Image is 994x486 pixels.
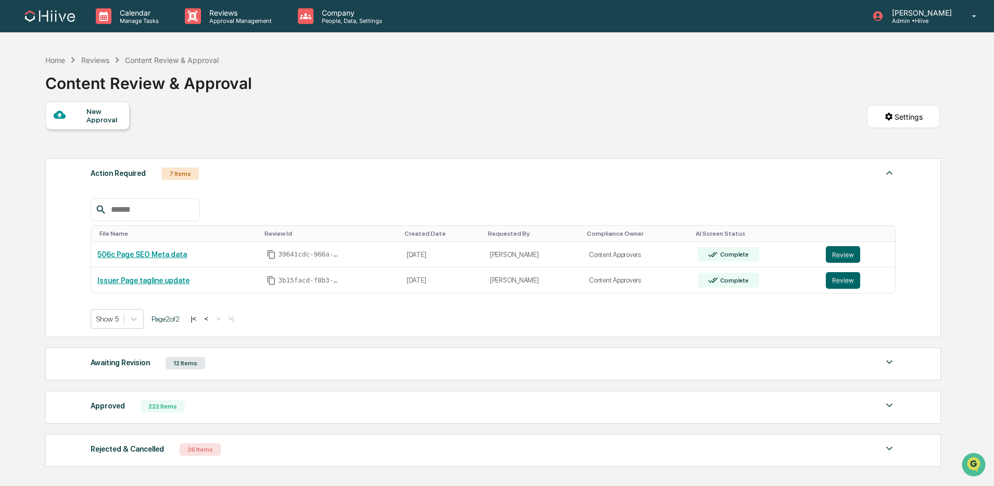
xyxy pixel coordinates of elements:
[826,246,860,263] button: Review
[141,400,185,413] div: 222 Items
[267,276,276,285] span: Copy Id
[400,242,484,268] td: [DATE]
[166,357,205,369] div: 12 Items
[883,167,896,179] img: caret
[97,276,190,285] a: Issuer Page tagline update
[405,230,480,237] div: Toggle SortBy
[213,314,223,323] button: >
[97,250,187,259] a: 506c Page SEO Meta data
[86,107,121,124] div: New Approval
[583,242,691,268] td: Content Approvers
[696,230,815,237] div: Toggle SortBy
[76,132,84,140] div: 🗄️
[488,230,578,237] div: Toggle SortBy
[884,8,957,17] p: [PERSON_NAME]
[400,267,484,293] td: [DATE]
[6,147,70,165] a: 🔎Data Lookup
[201,314,211,323] button: <
[10,152,19,160] div: 🔎
[313,8,387,17] p: Company
[45,56,65,65] div: Home
[587,230,687,237] div: Toggle SortBy
[21,131,67,142] span: Preclearance
[104,176,126,184] span: Pylon
[484,242,583,268] td: [PERSON_NAME]
[152,315,180,323] span: Page 2 of 2
[267,250,276,259] span: Copy Id
[6,127,71,146] a: 🖐️Preclearance
[826,246,889,263] a: Review
[10,22,190,39] p: How can we help?
[867,105,940,128] button: Settings
[35,90,132,98] div: We're available if you need us!
[484,267,583,293] td: [PERSON_NAME]
[86,131,129,142] span: Attestations
[180,443,221,456] div: 26 Items
[225,314,237,323] button: >|
[91,167,146,180] div: Action Required
[201,17,277,24] p: Approval Management
[10,80,29,98] img: 1746055101610-c473b297-6a78-478c-a979-82029cc54cd1
[883,442,896,455] img: caret
[826,272,889,289] a: Review
[111,8,164,17] p: Calendar
[35,80,171,90] div: Start new chat
[10,132,19,140] div: 🖐️
[25,10,75,22] img: logo
[961,452,989,480] iframe: Open customer support
[21,151,66,161] span: Data Lookup
[125,56,219,65] div: Content Review & Approval
[583,267,691,293] td: Content Approvers
[91,399,125,413] div: Approved
[91,356,150,369] div: Awaiting Revision
[718,277,749,284] div: Complete
[278,250,341,259] span: 39641cdc-966a-4e65-879f-2a6a777944d8
[826,272,860,289] button: Review
[278,276,341,285] span: 3b15facd-f8b3-477c-80ee-d7a648742bf4
[161,168,199,180] div: 7 Items
[883,356,896,368] img: caret
[187,314,199,323] button: |<
[884,17,957,24] p: Admin • Hiive
[81,56,109,65] div: Reviews
[828,230,891,237] div: Toggle SortBy
[71,127,133,146] a: 🗄️Attestations
[99,230,256,237] div: Toggle SortBy
[883,399,896,412] img: caret
[201,8,277,17] p: Reviews
[313,17,387,24] p: People, Data, Settings
[177,83,190,95] button: Start new chat
[265,230,396,237] div: Toggle SortBy
[91,442,164,456] div: Rejected & Cancelled
[718,251,749,258] div: Complete
[73,176,126,184] a: Powered byPylon
[45,66,252,93] div: Content Review & Approval
[111,17,164,24] p: Manage Tasks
